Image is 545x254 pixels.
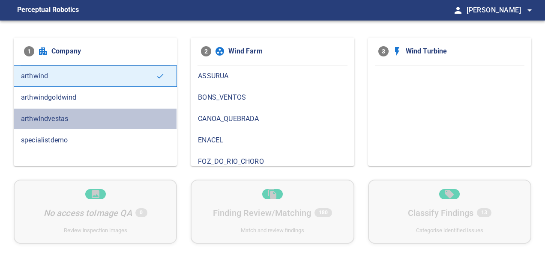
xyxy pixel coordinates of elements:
[198,92,347,103] span: BONS_VENTOS
[51,46,167,56] span: Company
[17,3,79,17] figcaption: Perceptual Robotics
[14,87,177,108] div: arthwindgoldwind
[14,65,177,87] div: arthwind
[24,46,34,56] span: 1
[191,151,354,172] div: FOZ_DO_RIO_CHORO
[191,65,354,87] div: ASSURUA
[406,46,521,56] span: Wind Turbine
[21,92,170,103] span: arthwindgoldwind
[14,130,177,151] div: specialistdemo
[467,4,535,16] span: [PERSON_NAME]
[524,5,535,15] span: arrow_drop_down
[191,108,354,130] div: CANOA_QUEBRADA
[191,87,354,108] div: BONS_VENTOS
[201,46,211,56] span: 2
[198,135,347,145] span: ENACEL
[21,135,170,145] span: specialistdemo
[21,71,156,81] span: arthwind
[453,5,463,15] span: person
[21,114,170,124] span: arthwindvestas
[198,114,347,124] span: CANOA_QUEBRADA
[14,108,177,130] div: arthwindvestas
[198,71,347,81] span: ASSURUA
[463,2,535,19] button: [PERSON_NAME]
[378,46,389,56] span: 3
[228,46,344,56] span: Wind Farm
[191,130,354,151] div: ENACEL
[198,157,347,167] span: FOZ_DO_RIO_CHORO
